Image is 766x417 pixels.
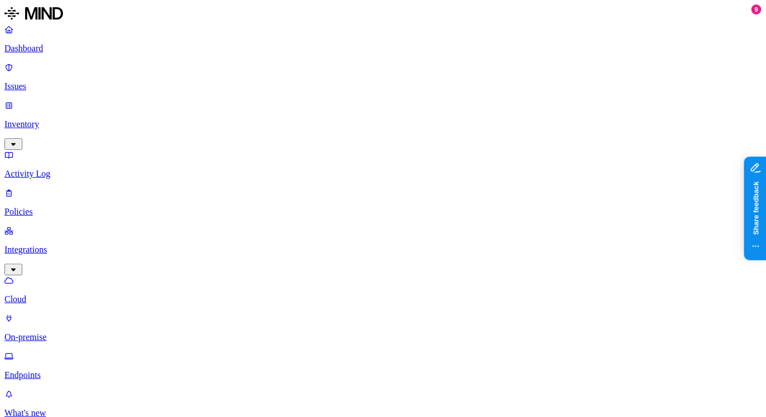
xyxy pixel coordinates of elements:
a: Dashboard [4,25,762,54]
p: Cloud [4,294,762,304]
a: Cloud [4,275,762,304]
a: On-premise [4,313,762,342]
a: Issues [4,62,762,91]
p: On-premise [4,332,762,342]
p: Integrations [4,245,762,255]
a: Inventory [4,100,762,148]
p: Activity Log [4,169,762,179]
a: Policies [4,188,762,217]
p: Dashboard [4,43,762,54]
p: Endpoints [4,370,762,380]
p: Inventory [4,119,762,129]
a: MIND [4,4,762,25]
p: Issues [4,81,762,91]
p: Policies [4,207,762,217]
a: Integrations [4,226,762,274]
img: MIND [4,4,63,22]
div: 9 [752,4,762,14]
a: Endpoints [4,351,762,380]
a: Activity Log [4,150,762,179]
